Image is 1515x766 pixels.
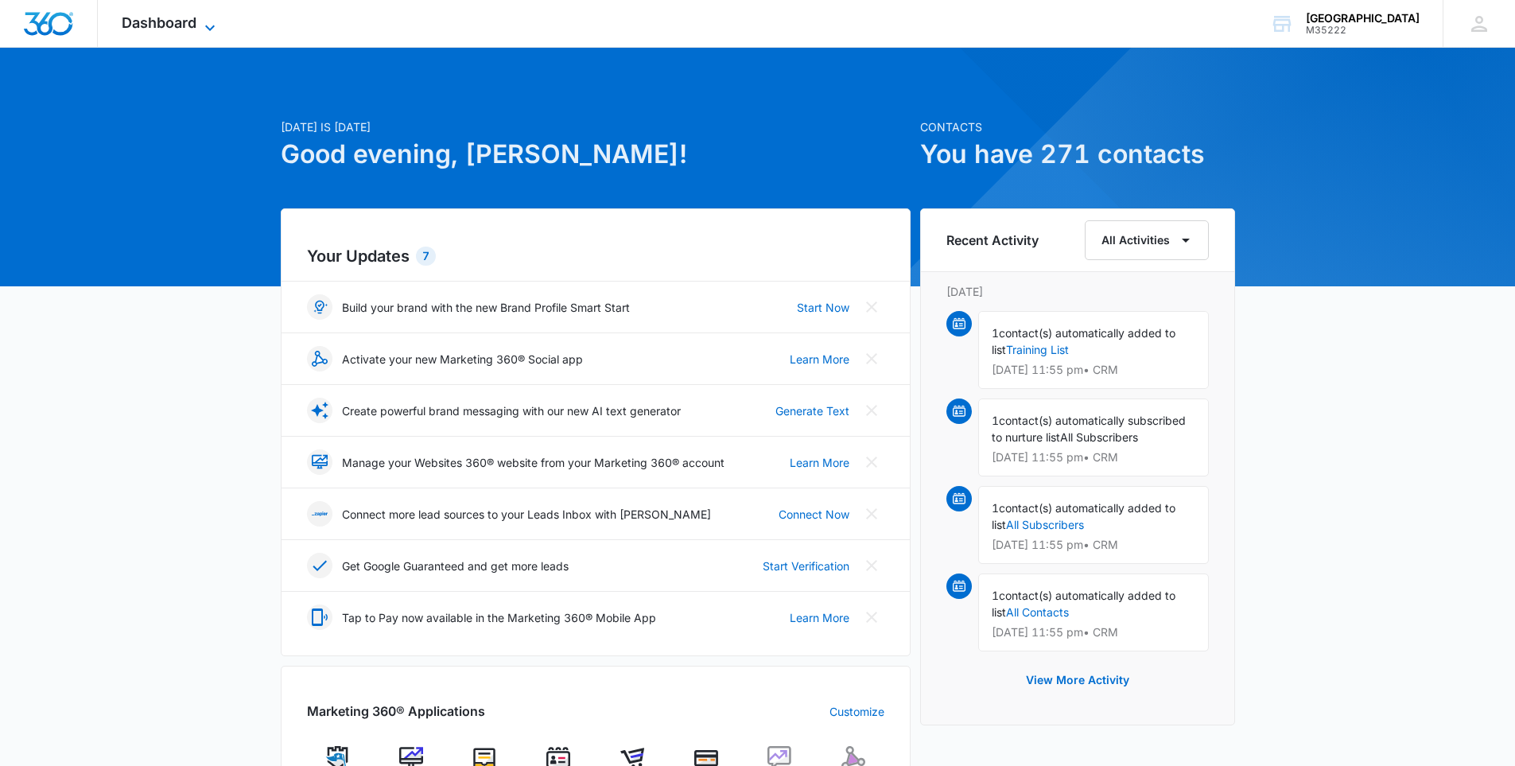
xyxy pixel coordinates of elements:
[790,454,849,471] a: Learn More
[992,501,1175,531] span: contact(s) automatically added to list
[859,346,884,371] button: Close
[920,119,1235,135] p: Contacts
[1060,430,1138,444] span: All Subscribers
[859,553,884,578] button: Close
[775,402,849,419] a: Generate Text
[946,283,1209,300] p: [DATE]
[342,351,583,367] p: Activate your new Marketing 360® Social app
[342,506,711,523] p: Connect more lead sources to your Leads Inbox with [PERSON_NAME]
[307,702,485,721] h2: Marketing 360® Applications
[829,703,884,720] a: Customize
[1006,343,1069,356] a: Training List
[992,627,1195,638] p: [DATE] 11:55 pm • CRM
[859,449,884,475] button: Close
[1006,518,1084,531] a: All Subscribers
[992,452,1195,463] p: [DATE] 11:55 pm • CRM
[342,299,630,316] p: Build your brand with the new Brand Profile Smart Start
[342,558,569,574] p: Get Google Guaranteed and get more leads
[1085,220,1209,260] button: All Activities
[992,364,1195,375] p: [DATE] 11:55 pm • CRM
[992,326,1175,356] span: contact(s) automatically added to list
[797,299,849,316] a: Start Now
[281,119,911,135] p: [DATE] is [DATE]
[342,609,656,626] p: Tap to Pay now available in the Marketing 360® Mobile App
[992,414,999,427] span: 1
[920,135,1235,173] h1: You have 271 contacts
[779,506,849,523] a: Connect Now
[859,294,884,320] button: Close
[859,398,884,423] button: Close
[992,501,999,515] span: 1
[281,135,911,173] h1: Good evening, [PERSON_NAME]!
[1006,605,1069,619] a: All Contacts
[992,539,1195,550] p: [DATE] 11:55 pm • CRM
[763,558,849,574] a: Start Verification
[1010,661,1145,699] button: View More Activity
[790,609,849,626] a: Learn More
[416,247,436,266] div: 7
[1306,12,1420,25] div: account name
[859,501,884,527] button: Close
[992,414,1186,444] span: contact(s) automatically subscribed to nurture list
[992,589,1175,619] span: contact(s) automatically added to list
[122,14,196,31] span: Dashboard
[859,605,884,630] button: Close
[1306,25,1420,36] div: account id
[946,231,1039,250] h6: Recent Activity
[342,454,724,471] p: Manage your Websites 360® website from your Marketing 360® account
[992,589,999,602] span: 1
[992,326,999,340] span: 1
[342,402,681,419] p: Create powerful brand messaging with our new AI text generator
[790,351,849,367] a: Learn More
[307,244,884,268] h2: Your Updates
